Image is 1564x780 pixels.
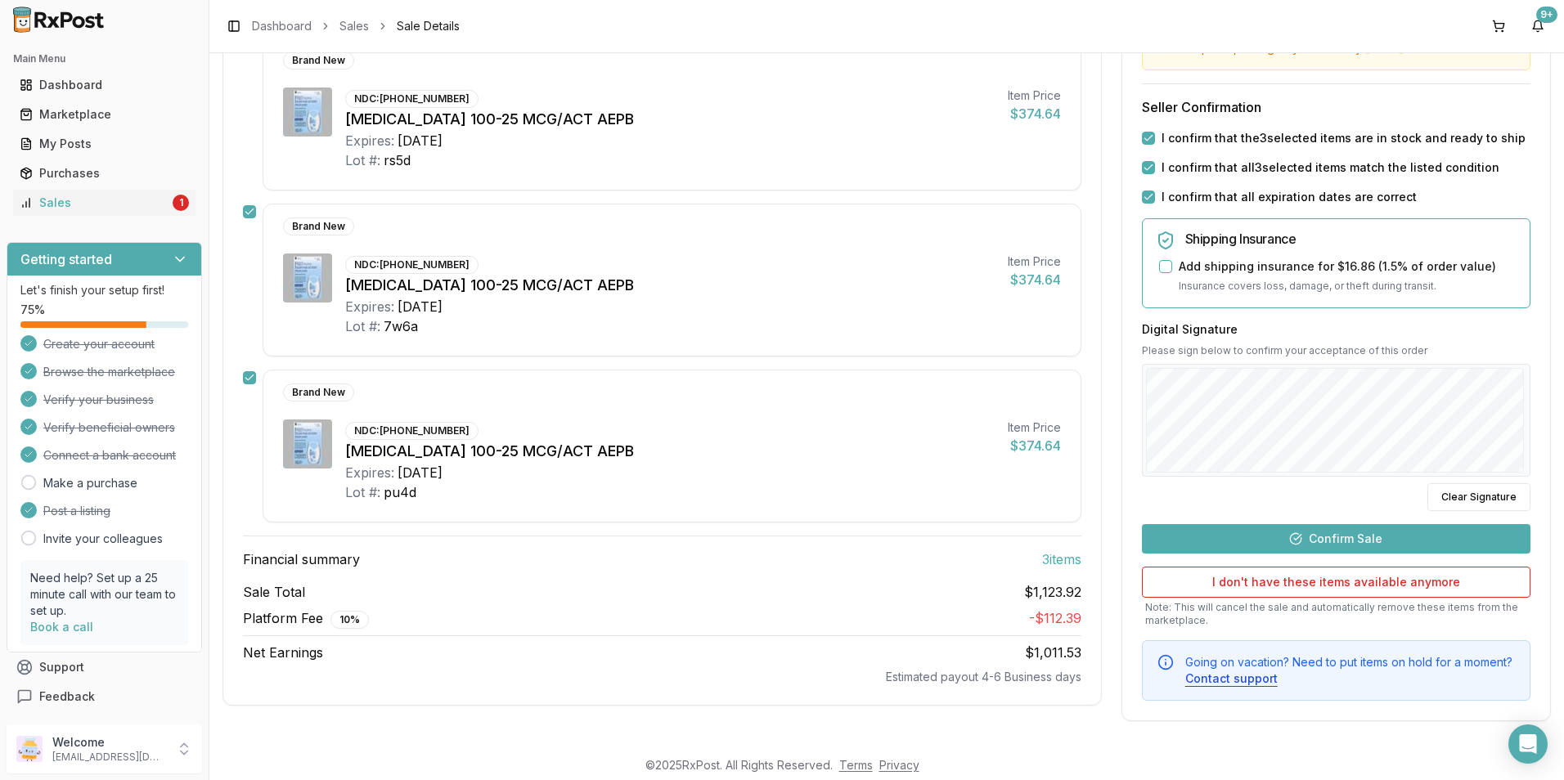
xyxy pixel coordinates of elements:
[20,165,189,182] div: Purchases
[1427,483,1530,511] button: Clear Signature
[16,736,43,762] img: User avatar
[7,652,202,682] button: Support
[20,106,189,123] div: Marketplace
[7,682,202,711] button: Feedback
[1179,258,1496,275] label: Add shipping insurance for $16.86 ( 1.5 % of order value)
[345,150,380,170] div: Lot #:
[1185,654,1517,687] div: Going on vacation? Need to put items on hold for a moment?
[39,688,95,705] span: Feedback
[345,316,380,336] div: Lot #:
[879,758,919,772] a: Privacy
[13,70,195,100] a: Dashboard
[243,643,323,662] span: Net Earnings
[30,620,93,634] a: Book a call
[345,108,995,131] div: [MEDICAL_DATA] 100-25 MCG/ACT AEPB
[345,256,479,274] div: NDC: [PHONE_NUMBER]
[1142,524,1530,554] button: Confirm Sale
[1008,270,1061,289] div: $374.64
[1008,436,1061,455] div: $374.64
[243,582,305,602] span: Sale Total
[20,77,189,93] div: Dashboard
[1536,7,1557,23] div: 9+
[243,608,369,629] span: Platform Fee
[20,195,169,211] div: Sales
[20,136,189,152] div: My Posts
[7,7,111,33] img: RxPost Logo
[1008,104,1061,123] div: $374.64
[345,482,380,502] div: Lot #:
[20,249,112,269] h3: Getting started
[345,90,479,108] div: NDC: [PHONE_NUMBER]
[1008,87,1061,104] div: Item Price
[398,131,443,150] div: [DATE]
[1142,321,1530,338] h3: Digital Signature
[52,751,166,764] p: [EMAIL_ADDRESS][DOMAIN_NAME]
[345,463,394,482] div: Expires:
[43,447,176,464] span: Connect a bank account
[43,531,163,547] a: Invite your colleagues
[43,475,137,491] a: Make a purchase
[7,101,202,128] button: Marketplace
[398,463,443,482] div: [DATE]
[1508,724,1548,764] div: Open Intercom Messenger
[839,758,873,772] a: Terms
[20,282,188,298] p: Let's finish your setup first!
[345,274,995,297] div: [MEDICAL_DATA] 100-25 MCG/ACT AEPB
[1142,97,1530,117] h3: Seller Confirmation
[384,482,416,502] div: pu4d
[1185,232,1517,245] h5: Shipping Insurance
[13,129,195,159] a: My Posts
[7,72,202,98] button: Dashboard
[283,253,332,303] img: Breo Ellipta 100-25 MCG/ACT AEPB
[1162,130,1526,146] label: I confirm that the 3 selected items are in stock and ready to ship
[1142,344,1530,357] p: Please sign below to confirm your acceptance of this order
[345,297,394,316] div: Expires:
[7,131,202,157] button: My Posts
[52,734,166,751] p: Welcome
[13,100,195,129] a: Marketplace
[283,217,354,235] div: Brand New
[384,150,411,170] div: rs5d
[283,419,332,468] img: Breo Ellipta 100-25 MCG/ACT AEPB
[1008,253,1061,270] div: Item Price
[20,302,45,318] span: 75 %
[252,18,312,34] a: Dashboard
[13,188,195,217] a: Sales1
[252,18,460,34] nav: breadcrumb
[330,611,369,629] div: 10 %
[43,503,110,519] span: Post a listing
[243,669,1081,685] div: Estimated payout 4-6 Business days
[1179,278,1517,294] p: Insurance covers loss, damage, or theft during transit.
[7,190,202,216] button: Sales1
[30,570,178,619] p: Need help? Set up a 25 minute call with our team to set up.
[1525,13,1551,39] button: 9+
[43,419,175,436] span: Verify beneficial owners
[283,383,354,401] div: Brand New
[243,549,360,569] span: Financial summary
[1008,419,1061,436] div: Item Price
[43,364,175,380] span: Browse the marketplace
[1142,601,1530,627] p: Note: This will cancel the sale and automatically remove these items from the marketplace.
[398,297,443,316] div: [DATE]
[13,159,195,188] a: Purchases
[1162,159,1499,176] label: I confirm that all 3 selected items match the listed condition
[283,52,354,69] div: Brand New
[43,392,154,408] span: Verify your business
[1185,670,1278,687] button: Contact support
[1142,567,1530,598] button: I don't have these items available anymore
[1025,644,1081,661] span: $1,011.53
[345,422,479,440] div: NDC: [PHONE_NUMBER]
[345,440,995,463] div: [MEDICAL_DATA] 100-25 MCG/ACT AEPB
[43,336,155,352] span: Create your account
[1029,610,1081,626] span: - $112.39
[345,131,394,150] div: Expires:
[1024,582,1081,602] span: $1,123.92
[397,18,460,34] span: Sale Details
[7,160,202,186] button: Purchases
[173,195,189,211] div: 1
[1162,189,1417,205] label: I confirm that all expiration dates are correct
[1042,549,1081,569] span: 3 item s
[13,52,195,65] h2: Main Menu
[384,316,418,336] div: 7w6a
[283,87,332,137] img: Breo Ellipta 100-25 MCG/ACT AEPB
